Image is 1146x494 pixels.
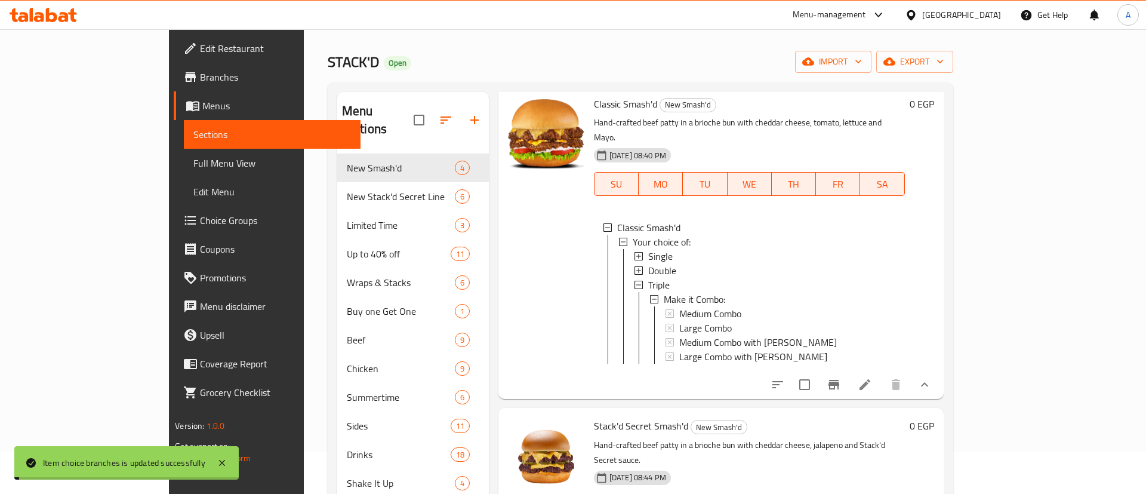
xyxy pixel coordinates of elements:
div: items [455,390,470,404]
div: New Smash'd [660,98,716,112]
div: Wraps & Stacks [347,275,455,290]
span: 1 [455,306,469,317]
span: Version: [175,418,204,434]
span: MO [643,176,678,193]
span: Your choice of: [633,235,691,249]
span: Promotions [200,271,351,285]
div: items [455,304,470,318]
button: export [876,51,953,73]
span: SA [865,176,899,193]
span: [DATE] 08:44 PM [605,472,671,483]
span: Menu disclaimer [200,299,351,314]
button: sort-choices [763,370,792,399]
div: Wraps & Stacks6 [337,268,489,297]
span: Coupons [200,242,351,256]
div: items [455,161,470,175]
div: Up to 40% off11 [337,240,489,268]
span: Sort sections [432,106,460,134]
span: export [886,54,944,69]
a: Sections [184,120,361,149]
div: items [455,333,470,347]
span: Coverage Report [200,357,351,371]
a: Grocery Checklist [174,378,361,407]
div: items [455,189,470,204]
span: 11 [451,248,469,260]
span: Up to 40% off [347,247,451,261]
span: Choice Groups [200,213,351,228]
span: Menus [202,99,351,113]
div: items [455,361,470,376]
span: Select to update [792,372,817,397]
div: Drinks18 [337,440,489,469]
span: Select all sections [406,108,432,133]
div: Limited Time3 [337,211,489,240]
a: Promotions [174,263,361,292]
p: Hand-crafted beef patty in a brioche bun with cheddar cheese, tomato, lettuce and Mayo. [594,115,905,145]
span: 9 [455,363,469,375]
a: Full Menu View [184,149,361,177]
button: delete [882,370,910,399]
span: Grocery Checklist [200,385,351,400]
span: Sides [347,419,451,433]
span: 4 [455,478,469,489]
span: [DATE] 08:40 PM [605,150,671,161]
span: Chicken [347,361,455,376]
a: Choice Groups [174,206,361,235]
div: Menu-management [793,8,866,22]
span: Large Combo with [PERSON_NAME] [679,349,827,364]
div: Beef9 [337,326,489,354]
button: TH [772,172,816,196]
p: Hand-crafted beef patty in a brioche bun with cheddar cheese, jalapeno and Stack'd Secret sauce. [594,438,905,468]
span: TU [688,176,722,193]
span: Double [648,263,676,278]
span: Drinks [347,447,451,462]
div: Open [384,56,411,70]
a: Edit Restaurant [174,34,361,63]
div: [GEOGRAPHIC_DATA] [922,8,1001,22]
div: Limited Time [347,218,455,232]
span: TH [777,176,811,193]
div: items [455,275,470,290]
a: Edit Menu [184,177,361,206]
span: 11 [451,421,469,432]
span: New Stack'd Secret Line [347,189,455,204]
div: items [455,476,470,490]
span: Open [384,58,411,68]
span: FR [821,176,855,193]
span: 18 [451,449,469,461]
a: Upsell [174,321,361,349]
button: WE [728,172,772,196]
a: Menus [174,91,361,120]
div: Sides11 [337,412,489,440]
div: items [451,447,470,462]
span: Get support on: [175,438,230,454]
div: New Stack'd Secret Line6 [337,182,489,211]
div: Summertime6 [337,383,489,412]
span: 9 [455,335,469,346]
img: Stack'd Secret Smash'd [508,418,584,494]
span: Buy one Get One [347,304,455,318]
span: New Smash'd [347,161,455,175]
div: Buy one Get One1 [337,297,489,326]
svg: Show Choices [917,378,932,392]
span: Full Menu View [193,156,351,170]
span: Single [648,249,673,263]
a: Edit menu item [858,378,872,392]
span: New Smash'd [660,98,716,112]
span: New Smash'd [691,421,747,434]
span: SU [599,176,634,193]
span: Sections [193,127,351,142]
button: Branch-specific-item [820,370,848,399]
a: Menu disclaimer [174,292,361,321]
div: items [451,419,470,433]
h6: 0 EGP [910,418,934,434]
div: Beef [347,333,455,347]
span: 4 [455,162,469,174]
a: Coupons [174,235,361,263]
